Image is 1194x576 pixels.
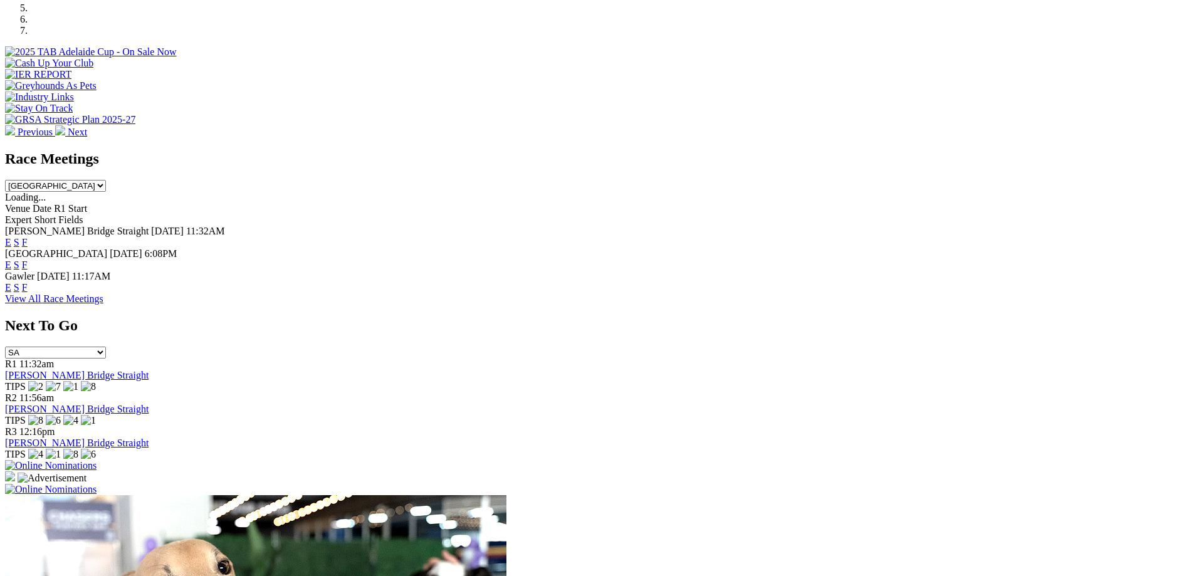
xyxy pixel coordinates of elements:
img: Online Nominations [5,460,97,471]
a: [PERSON_NAME] Bridge Straight [5,437,149,448]
span: 11:56am [19,392,54,403]
img: Greyhounds As Pets [5,80,97,92]
span: 11:32am [19,359,54,369]
span: [DATE] [110,248,142,259]
img: Cash Up Your Club [5,58,93,69]
img: 1 [81,415,96,426]
span: Short [34,214,56,225]
img: 8 [81,381,96,392]
img: 4 [63,415,78,426]
span: 11:17AM [72,271,111,281]
a: View All Race Meetings [5,293,103,304]
a: F [22,282,28,293]
img: 6 [46,415,61,426]
img: 4 [28,449,43,460]
img: Online Nominations [5,484,97,495]
img: IER REPORT [5,69,71,80]
span: Next [68,127,87,137]
img: 7 [46,381,61,392]
span: R2 [5,392,17,403]
a: [PERSON_NAME] Bridge Straight [5,370,149,380]
img: chevron-right-pager-white.svg [55,125,65,135]
img: 8 [63,449,78,460]
img: 1 [63,381,78,392]
a: Previous [5,127,55,137]
span: [PERSON_NAME] Bridge Straight [5,226,149,236]
span: TIPS [5,381,26,392]
img: 1 [46,449,61,460]
a: E [5,259,11,270]
img: 6 [81,449,96,460]
a: Next [55,127,87,137]
span: Expert [5,214,32,225]
a: S [14,259,19,270]
span: Previous [18,127,53,137]
a: F [22,237,28,248]
a: E [5,237,11,248]
span: R1 Start [54,203,87,214]
a: S [14,237,19,248]
img: chevron-left-pager-white.svg [5,125,15,135]
img: 2 [28,381,43,392]
a: [PERSON_NAME] Bridge Straight [5,404,149,414]
span: Gawler [5,271,34,281]
a: S [14,282,19,293]
img: Advertisement [18,473,86,484]
a: F [22,259,28,270]
span: R1 [5,359,17,369]
img: 15187_Greyhounds_GreysPlayCentral_Resize_SA_WebsiteBanner_300x115_2025.jpg [5,471,15,481]
a: E [5,282,11,293]
span: 12:16pm [19,426,55,437]
span: [DATE] [151,226,184,236]
span: [GEOGRAPHIC_DATA] [5,248,107,259]
span: Fields [58,214,83,225]
span: TIPS [5,449,26,459]
span: 6:08PM [145,248,177,259]
span: TIPS [5,415,26,426]
span: 11:32AM [186,226,225,236]
img: GRSA Strategic Plan 2025-27 [5,114,135,125]
img: Stay On Track [5,103,73,114]
span: Date [33,203,51,214]
h2: Next To Go [5,317,1189,334]
img: 8 [28,415,43,426]
h2: Race Meetings [5,150,1189,167]
span: [DATE] [37,271,70,281]
img: 2025 TAB Adelaide Cup - On Sale Now [5,46,177,58]
span: R3 [5,426,17,437]
span: Venue [5,203,30,214]
img: Industry Links [5,92,74,103]
span: Loading... [5,192,46,202]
